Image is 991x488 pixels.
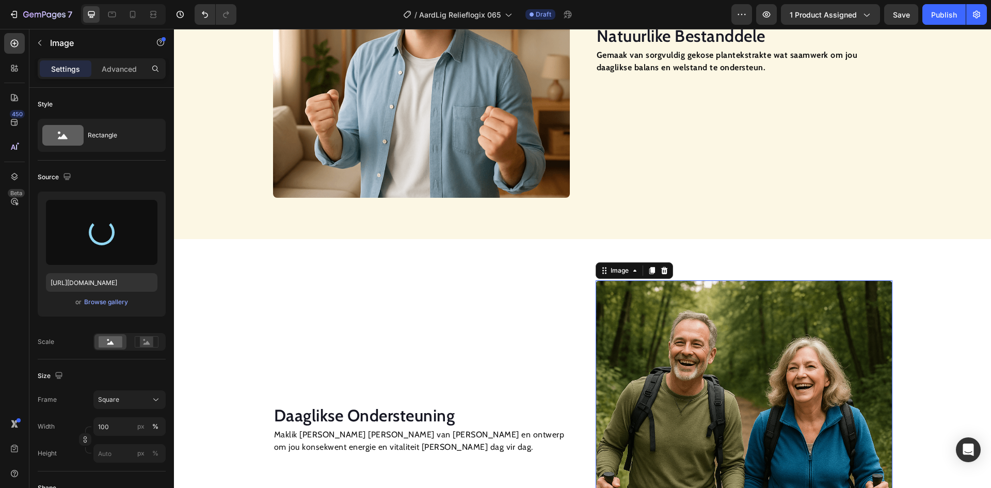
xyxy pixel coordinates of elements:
span: Draft [536,10,551,19]
div: Source [38,170,73,184]
div: Style [38,100,53,109]
div: Size [38,369,65,383]
label: Width [38,422,55,431]
input: https://example.com/image.jpg [46,273,157,292]
button: Save [884,4,918,25]
div: Rectangle [88,123,151,147]
button: Square [93,390,166,409]
div: Publish [931,9,957,20]
span: AardLig Relieflogix 065 [419,9,501,20]
label: Height [38,449,57,458]
p: Image [50,37,138,49]
button: Browse gallery [84,297,129,307]
span: Save [893,10,910,19]
button: px [149,447,162,460]
input: px% [93,417,166,436]
button: 7 [4,4,77,25]
div: 450 [10,110,25,118]
div: Image [435,237,457,246]
label: Frame [38,395,57,404]
div: Undo/Redo [195,4,236,25]
h2: Daaglikse Ondersteuning [99,375,396,399]
iframe: Design area [174,29,991,488]
span: Square [98,395,119,404]
span: or [75,296,82,308]
div: Browse gallery [84,297,128,307]
p: Settings [51,64,80,74]
button: Publish [922,4,966,25]
div: % [152,449,158,458]
button: % [135,447,147,460]
input: px% [93,444,166,463]
button: % [135,420,147,433]
div: px [137,422,145,431]
button: 1 product assigned [781,4,880,25]
div: Open Intercom Messenger [956,437,981,462]
p: Maklik [PERSON_NAME] [PERSON_NAME] van [PERSON_NAME] en ontwerp om jou konsekwent energie en vita... [100,400,395,424]
strong: Gemaak van sorgvuldig gekose plantekstrakte wat saamwerk om jou daaglikse balans en welstand te o... [423,21,684,43]
div: Scale [38,337,54,347]
span: 1 product assigned [790,9,857,20]
p: Advanced [102,64,137,74]
p: 7 [68,8,72,21]
span: / [414,9,417,20]
div: px [137,449,145,458]
div: % [152,422,158,431]
div: Beta [8,189,25,197]
button: px [149,420,162,433]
